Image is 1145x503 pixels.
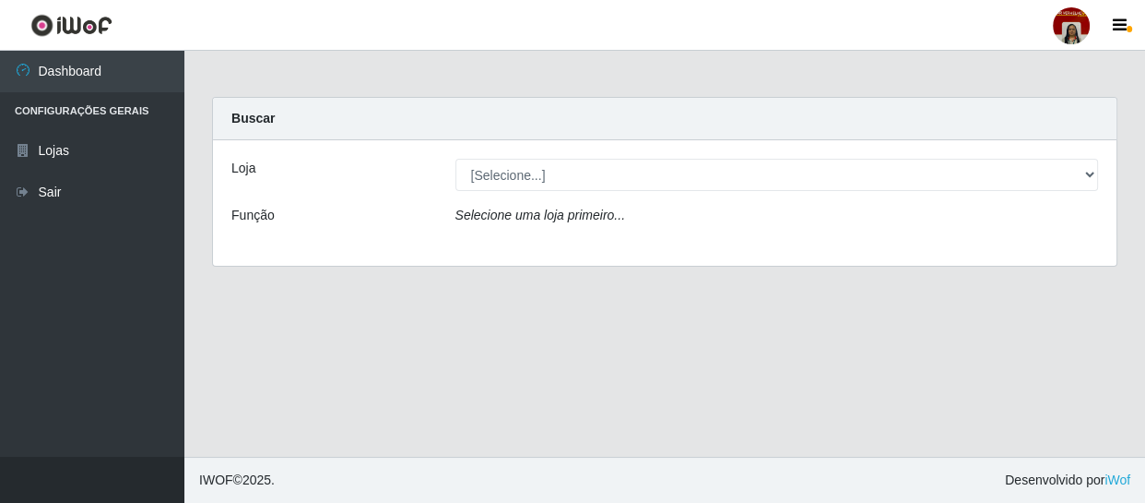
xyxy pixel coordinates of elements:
[199,471,275,490] span: © 2025 .
[231,206,275,225] label: Função
[30,14,112,37] img: CoreUI Logo
[1005,471,1130,490] span: Desenvolvido por
[231,159,255,178] label: Loja
[455,208,625,222] i: Selecione uma loja primeiro...
[1104,473,1130,487] a: iWof
[199,473,233,487] span: IWOF
[231,111,275,126] strong: Buscar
